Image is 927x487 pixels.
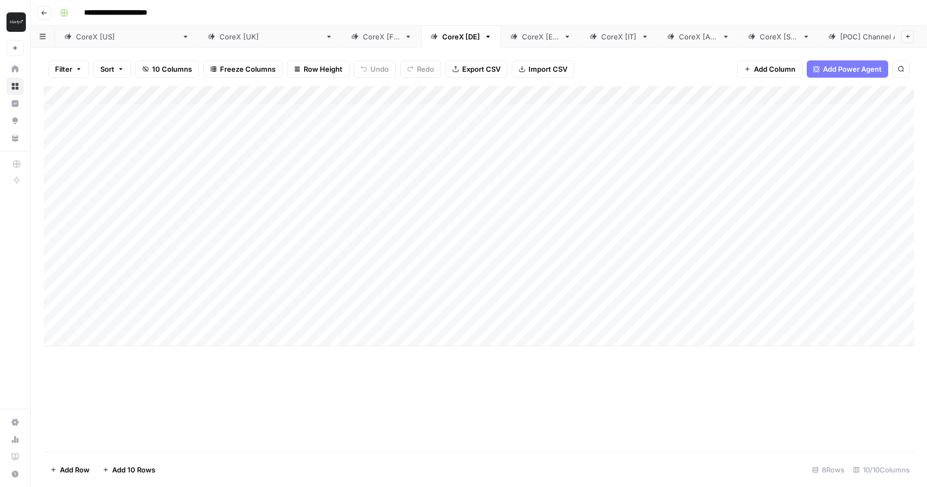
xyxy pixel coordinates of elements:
[442,31,480,42] div: CoreX [DE]
[807,60,888,78] button: Add Power Agent
[522,31,559,42] div: CoreX [ES]
[304,64,342,74] span: Row Height
[93,60,131,78] button: Sort
[354,60,396,78] button: Undo
[580,26,658,47] a: CoreX [IT]
[220,64,276,74] span: Freeze Columns
[6,448,24,465] a: Learning Hub
[739,26,819,47] a: CoreX [SG]
[462,64,500,74] span: Export CSV
[658,26,739,47] a: CoreX [AU]
[6,95,24,112] a: Insights
[76,31,177,42] div: CoreX [[GEOGRAPHIC_DATA]]
[100,64,114,74] span: Sort
[6,112,24,129] a: Opportunities
[823,64,882,74] span: Add Power Agent
[363,31,400,42] div: CoreX [FR]
[6,9,24,36] button: Workspace: Klaviyo
[152,64,192,74] span: 10 Columns
[737,60,802,78] button: Add Column
[679,31,718,42] div: CoreX [AU]
[342,26,421,47] a: CoreX [FR]
[6,60,24,78] a: Home
[445,60,507,78] button: Export CSV
[6,78,24,95] a: Browse
[112,464,155,475] span: Add 10 Rows
[6,465,24,483] button: Help + Support
[48,60,89,78] button: Filter
[55,64,72,74] span: Filter
[808,461,849,478] div: 8 Rows
[6,129,24,147] a: Your Data
[512,60,574,78] button: Import CSV
[421,26,501,47] a: CoreX [DE]
[754,64,795,74] span: Add Column
[601,31,637,42] div: CoreX [IT]
[219,31,321,42] div: CoreX [[GEOGRAPHIC_DATA]]
[6,12,26,32] img: Klaviyo Logo
[135,60,199,78] button: 10 Columns
[6,431,24,448] a: Usage
[287,60,349,78] button: Row Height
[370,64,389,74] span: Undo
[760,31,798,42] div: CoreX [SG]
[528,64,567,74] span: Import CSV
[55,26,198,47] a: CoreX [[GEOGRAPHIC_DATA]]
[203,60,283,78] button: Freeze Columns
[44,461,96,478] button: Add Row
[198,26,342,47] a: CoreX [[GEOGRAPHIC_DATA]]
[60,464,90,475] span: Add Row
[96,461,162,478] button: Add 10 Rows
[400,60,441,78] button: Redo
[6,414,24,431] a: Settings
[849,461,914,478] div: 10/10 Columns
[417,64,434,74] span: Redo
[501,26,580,47] a: CoreX [ES]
